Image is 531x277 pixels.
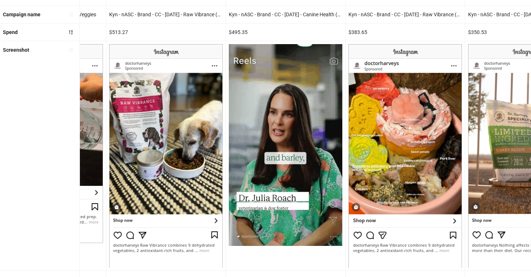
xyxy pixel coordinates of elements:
[346,6,465,23] div: Kyn - nASC - Brand - CC - [DATE] - Raw Vibrance (base mix)
[226,6,345,23] div: Kyn - nASC - Brand - CC - [DATE] - Canine Health (base mix)
[68,12,73,17] span: sort-ascending
[106,24,226,41] div: $513.27
[348,44,462,267] img: Screenshot 120232754393220734
[106,6,226,23] div: Kyn - nASC - Brand - CC - [DATE] - Raw Vibrance (base mix)
[3,29,18,35] b: Spend
[346,24,465,41] div: $383.65
[3,12,40,17] b: Campaign name
[3,47,29,53] b: Screenshot
[226,24,345,41] div: $495.35
[68,30,73,35] span: sort-descending
[229,44,342,246] img: Screenshot 120230954094600734
[68,47,73,52] span: sort-ascending
[109,44,223,267] img: Screenshot 120231403764360734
